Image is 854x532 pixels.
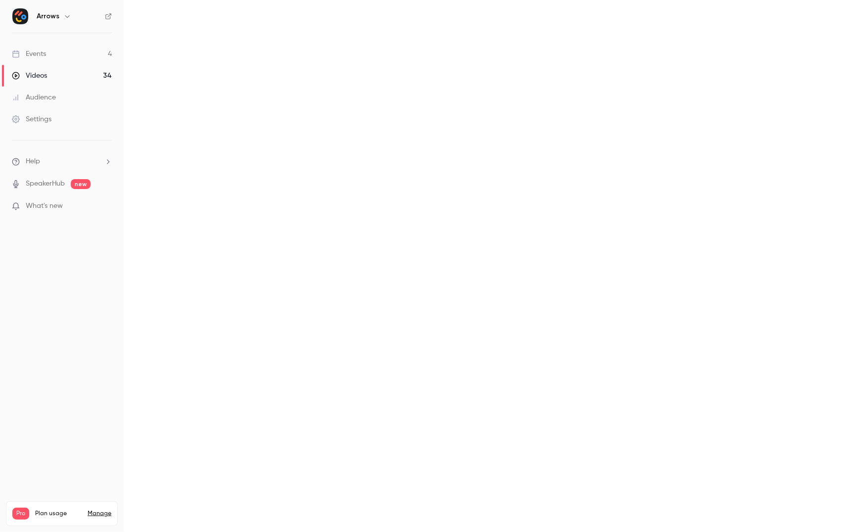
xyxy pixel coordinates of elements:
[12,508,29,520] span: Pro
[37,11,59,21] h6: Arrows
[12,71,47,81] div: Videos
[88,510,111,518] a: Manage
[26,179,65,189] a: SpeakerHub
[12,114,51,124] div: Settings
[35,510,82,518] span: Plan usage
[26,201,63,211] span: What's new
[12,156,112,167] li: help-dropdown-opener
[26,156,40,167] span: Help
[12,93,56,102] div: Audience
[12,8,28,24] img: Arrows
[12,49,46,59] div: Events
[71,179,91,189] span: new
